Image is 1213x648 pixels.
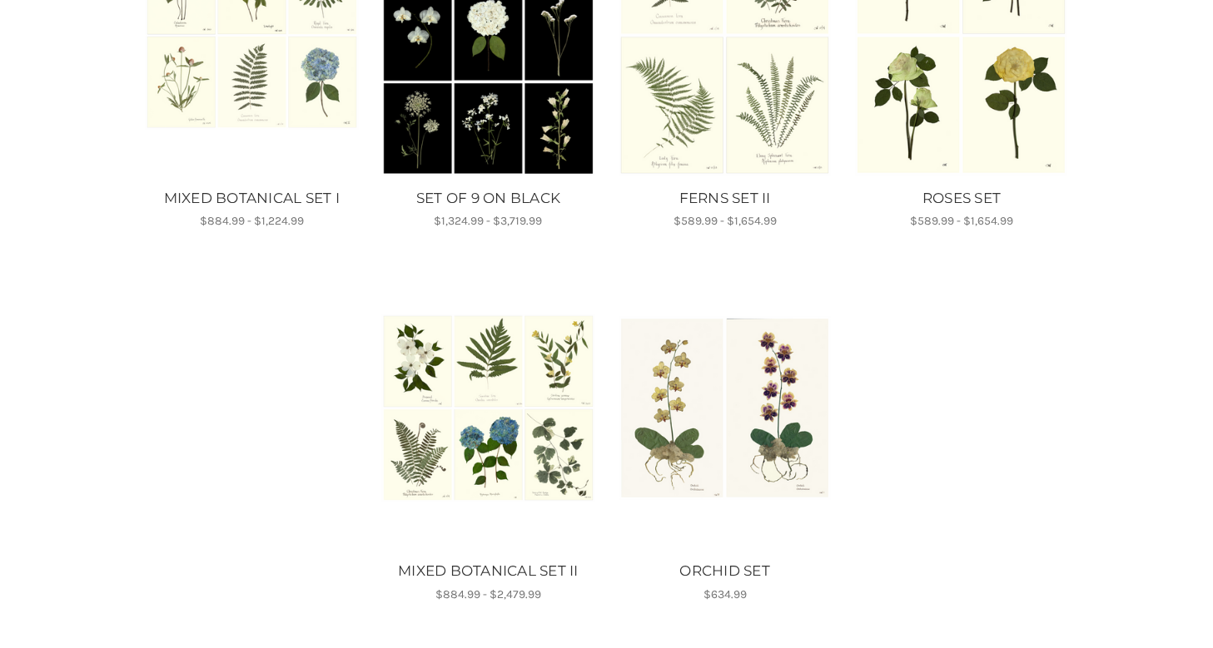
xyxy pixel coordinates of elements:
span: $884.99 - $2,479.99 [435,587,541,601]
span: $589.99 - $1,654.99 [674,214,777,228]
span: $634.99 [703,587,747,601]
a: MIXED BOTANICAL SET II, Price range from $884.99 to $2,479.99 [379,561,598,582]
img: Unframed [618,315,832,501]
a: MIXED BOTANICAL SET II, Price range from $884.99 to $2,479.99 [381,267,595,549]
a: MIXED BOTANICAL SET I, Price range from $884.99 to $1,224.99 [142,188,361,210]
span: $1,324.99 - $3,719.99 [434,214,542,228]
a: SET OF 9 ON BLACK, Price range from $1,324.99 to $3,719.99 [379,188,598,210]
a: FERNS SET II, Price range from $589.99 to $1,654.99 [615,188,834,210]
a: ROSES SET, Price range from $589.99 to $1,654.99 [852,188,1071,210]
a: ORCHID SET, $634.99 [618,267,832,549]
span: $884.99 - $1,224.99 [200,214,304,228]
img: Unframed [381,314,595,502]
a: ORCHID SET, $634.99 [615,561,834,582]
span: $589.99 - $1,654.99 [910,214,1013,228]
